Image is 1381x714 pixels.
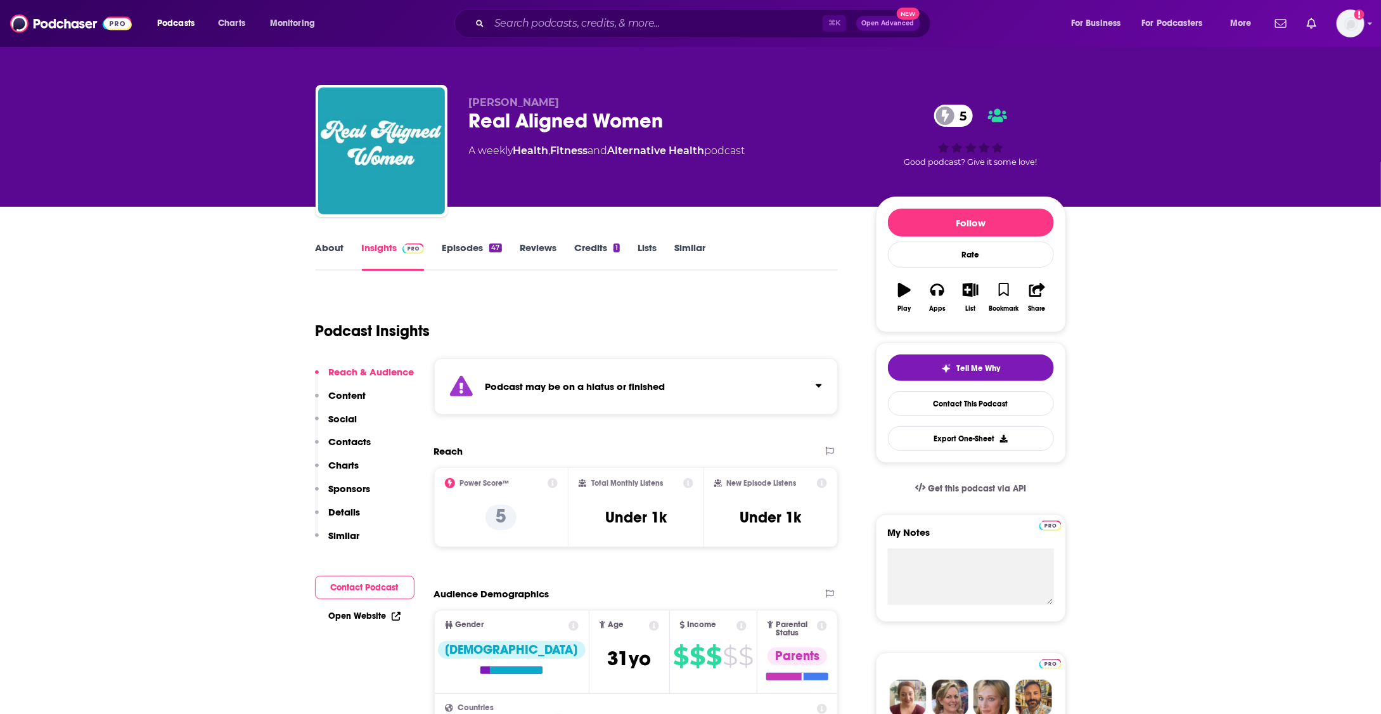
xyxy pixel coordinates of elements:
[315,413,357,436] button: Social
[210,13,253,34] a: Charts
[551,145,588,157] a: Fitness
[823,15,846,32] span: ⌘ K
[458,704,494,712] span: Countries
[1142,15,1203,32] span: For Podcasters
[157,15,195,32] span: Podcasts
[1071,15,1121,32] span: For Business
[489,13,823,34] input: Search podcasts, credits, & more...
[888,526,1054,548] label: My Notes
[706,646,721,666] span: $
[261,13,331,34] button: open menu
[688,621,717,629] span: Income
[456,621,484,629] span: Gender
[513,145,549,157] a: Health
[1302,13,1321,34] a: Show notifications dropdown
[549,145,551,157] span: ,
[674,242,705,271] a: Similar
[460,479,510,488] h2: Power Score™
[10,11,132,36] img: Podchaser - Follow, Share and Rate Podcasts
[1029,305,1046,313] div: Share
[329,413,357,425] p: Social
[316,242,344,271] a: About
[897,305,911,313] div: Play
[638,242,657,271] a: Lists
[329,389,366,401] p: Content
[315,389,366,413] button: Content
[897,8,920,20] span: New
[888,275,921,320] button: Play
[1337,10,1365,37] img: User Profile
[947,105,973,127] span: 5
[315,576,414,599] button: Contact Podcast
[434,445,463,457] h2: Reach
[469,143,745,159] div: A weekly podcast
[329,366,414,378] p: Reach & Audience
[888,209,1054,237] button: Follow
[768,647,827,665] div: Parents
[608,621,624,629] span: Age
[315,366,414,389] button: Reach & Audience
[966,305,976,313] div: List
[989,305,1018,313] div: Bookmark
[888,354,1054,381] button: tell me why sparkleTell Me Why
[605,508,667,527] h3: Under 1k
[1337,10,1365,37] button: Show profile menu
[329,459,359,471] p: Charts
[1134,13,1221,34] button: open menu
[956,363,1000,373] span: Tell Me Why
[329,436,371,448] p: Contacts
[434,588,549,600] h2: Audience Demographics
[1221,13,1268,34] button: open menu
[485,505,517,530] p: 5
[315,483,371,506] button: Sponsors
[1337,10,1365,37] span: Logged in as tiffanymiller
[402,243,425,254] img: Podchaser Pro
[905,473,1037,504] a: Get this podcast via API
[921,275,954,320] button: Apps
[315,459,359,483] button: Charts
[904,157,1037,167] span: Good podcast? Give it some love!
[574,242,620,271] a: Credits1
[1270,13,1292,34] a: Show notifications dropdown
[469,96,560,108] span: [PERSON_NAME]
[934,105,973,127] a: 5
[738,646,753,666] span: $
[929,305,946,313] div: Apps
[876,96,1066,175] div: 5Good podcast? Give it some love!
[318,88,445,214] img: Real Aligned Women
[856,16,920,31] button: Open AdvancedNew
[466,9,943,38] div: Search podcasts, credits, & more...
[442,242,501,271] a: Episodes47
[987,275,1020,320] button: Bookmark
[862,20,915,27] span: Open Advanced
[888,391,1054,416] a: Contact This Podcast
[1039,657,1062,669] a: Pro website
[727,479,797,488] h2: New Episode Listens
[218,15,245,32] span: Charts
[148,13,211,34] button: open menu
[588,145,608,157] span: and
[315,529,360,553] button: Similar
[928,483,1026,494] span: Get this podcast via API
[1039,521,1062,531] img: Podchaser Pro
[329,529,360,542] p: Similar
[329,506,361,518] p: Details
[438,641,586,659] div: [DEMOGRAPHIC_DATA]
[607,646,651,671] span: 31 yo
[434,358,838,415] section: Click to expand status details
[329,483,371,495] p: Sponsors
[954,275,987,320] button: List
[315,506,361,529] button: Details
[489,243,501,252] div: 47
[520,242,556,271] a: Reviews
[362,242,425,271] a: InsightsPodchaser Pro
[690,646,705,666] span: $
[591,479,663,488] h2: Total Monthly Listens
[941,363,951,373] img: tell me why sparkle
[723,646,737,666] span: $
[888,242,1054,268] div: Rate
[329,611,401,621] a: Open Website
[888,426,1054,451] button: Export One-Sheet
